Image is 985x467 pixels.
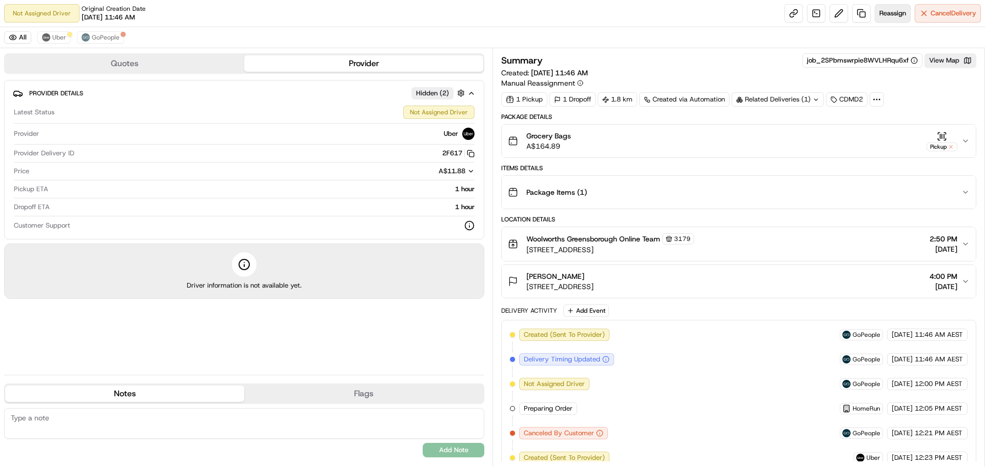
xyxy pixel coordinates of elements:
span: 11:46 AM AEST [915,355,963,364]
img: gopeople_logo.png [842,355,851,363]
a: Created via Automation [639,92,730,107]
span: Pickup ETA [14,185,48,194]
span: 11:46 AM AEST [915,330,963,339]
button: job_2SPbmswrpie8WVLHRqu6xf [807,56,918,65]
div: CDMD2 [826,92,868,107]
span: [DATE] [930,244,957,254]
span: Not Assigned Driver [524,379,585,389]
button: Flags [244,385,483,402]
span: Provider Delivery ID [14,149,74,158]
button: [PERSON_NAME][STREET_ADDRESS]4:00 PM[DATE] [502,265,976,298]
img: gopeople_logo.png [842,429,851,437]
span: Manual Reassignment [501,78,575,88]
div: 1 hour [52,185,475,194]
span: 4:00 PM [930,271,957,281]
span: [DATE] [892,355,913,364]
span: A$11.88 [439,167,465,175]
span: [DATE] [892,330,913,339]
span: GoPeople [92,33,120,42]
span: GoPeople [853,380,880,388]
span: 2:50 PM [930,234,957,244]
span: Dropoff ETA [14,202,50,212]
div: Package Details [501,113,976,121]
div: 1.8 km [598,92,637,107]
span: HomeRun [853,404,880,413]
span: Canceled By Customer [524,429,594,438]
button: Hidden (2) [411,87,467,99]
span: Package Items ( 1 ) [526,187,587,197]
span: Grocery Bags [526,131,571,141]
span: [DATE] [930,281,957,292]
span: GoPeople [853,355,880,363]
button: Manual Reassignment [501,78,583,88]
button: GoPeople [77,31,124,44]
span: Delivery Timing Updated [524,355,600,364]
span: Cancel Delivery [931,9,976,18]
div: 1 hour [54,202,475,212]
span: Latest Status [14,108,54,117]
span: Customer Support [14,221,70,230]
div: 1 Pickup [501,92,547,107]
span: Uber [866,454,880,462]
button: All [4,31,31,44]
button: Pickup [927,131,957,151]
span: Provider Details [29,89,83,97]
div: Delivery Activity [501,307,557,315]
span: 12:00 PM AEST [915,379,962,389]
button: 2F617 [442,149,475,158]
span: Woolworths Greensborough Online Team [526,234,660,244]
img: uber-new-logo.jpeg [42,33,50,42]
span: 3179 [674,235,691,243]
span: GoPeople [853,331,880,339]
span: [DATE] [892,453,913,462]
button: Woolworths Greensborough Online Team3179[STREET_ADDRESS]2:50 PM[DATE] [502,227,976,261]
div: 1 Dropoff [549,92,596,107]
span: [DATE] 11:46 AM [531,68,588,77]
button: Reassign [875,4,911,23]
span: [PERSON_NAME] [526,271,584,281]
span: Reassign [879,9,906,18]
span: Original Creation Date [82,5,146,13]
button: Provider DetailsHidden (2) [13,85,476,101]
img: uber-new-logo.jpeg [462,128,475,140]
span: Price [14,167,29,176]
div: Items Details [501,164,976,172]
span: 12:05 PM AEST [915,404,962,413]
img: uber-new-logo.jpeg [856,454,864,462]
span: [STREET_ADDRESS] [526,245,694,255]
h3: Summary [501,56,543,65]
img: gopeople_logo.png [82,33,90,42]
button: View Map [924,53,976,68]
span: A$164.89 [526,141,571,151]
span: [STREET_ADDRESS] [526,281,594,292]
span: 12:21 PM AEST [915,429,962,438]
span: [DATE] [892,429,913,438]
span: Created: [501,68,588,78]
button: Quotes [5,55,244,72]
span: [DATE] 11:46 AM [82,13,135,22]
span: Driver information is not available yet. [187,281,302,290]
div: Related Deliveries (1) [732,92,824,107]
span: GoPeople [853,429,880,437]
img: gopeople_logo.png [842,331,851,339]
span: Preparing Order [524,404,573,413]
button: Add Event [563,304,609,317]
span: Uber [52,33,66,42]
div: Pickup [927,143,957,151]
span: Created (Sent To Provider) [524,453,605,462]
span: [DATE] [892,404,913,413]
button: Grocery BagsA$164.89Pickup [502,125,976,157]
span: 12:23 PM AEST [915,453,962,462]
button: CancelDelivery [915,4,981,23]
span: Created (Sent To Provider) [524,330,605,339]
img: gopeople_logo.png [842,380,851,388]
span: Uber [444,129,458,138]
span: [DATE] [892,379,913,389]
button: Provider [244,55,483,72]
div: Location Details [501,215,976,224]
span: Provider [14,129,39,138]
button: Notes [5,385,244,402]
